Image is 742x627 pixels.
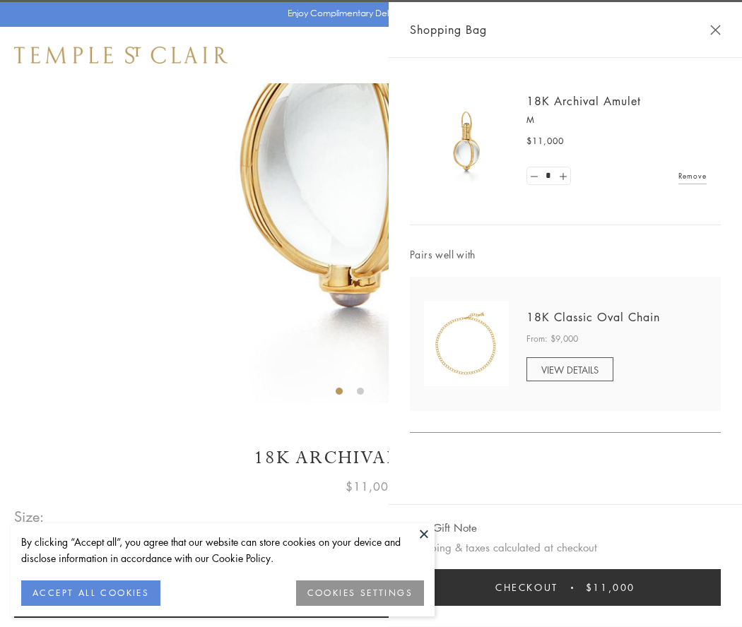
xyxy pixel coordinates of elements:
[14,446,728,470] h1: 18K Archival Amulet
[526,357,613,381] a: VIEW DETAILS
[410,519,477,537] button: Add Gift Note
[410,246,721,263] span: Pairs well with
[526,332,578,346] span: From: $9,000
[21,580,160,606] button: ACCEPT ALL COOKIES
[424,301,509,386] img: N88865-OV18
[410,539,721,556] p: Shipping & taxes calculated at checkout
[555,167,570,185] a: Set quantity to 2
[586,580,635,595] span: $11,000
[526,113,707,127] p: M
[527,167,541,185] a: Set quantity to 0
[526,134,564,148] span: $11,000
[14,505,45,528] span: Size:
[710,25,721,35] button: Close Shopping Bag
[21,534,424,566] div: By clicking “Accept all”, you agree that our website can store cookies on your device and disclos...
[541,363,599,376] span: VIEW DETAILS
[296,580,424,606] button: COOKIES SETTINGS
[495,580,558,595] span: Checkout
[526,93,641,109] a: 18K Archival Amulet
[424,99,509,184] img: 18K Archival Amulet
[678,168,707,184] a: Remove
[526,309,660,325] a: 18K Classic Oval Chain
[288,6,448,20] p: Enjoy Complimentary Delivery & Returns
[410,20,487,39] span: Shopping Bag
[346,477,396,496] span: $11,000
[410,569,721,606] button: Checkout $11,000
[14,47,228,64] img: Temple St. Clair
